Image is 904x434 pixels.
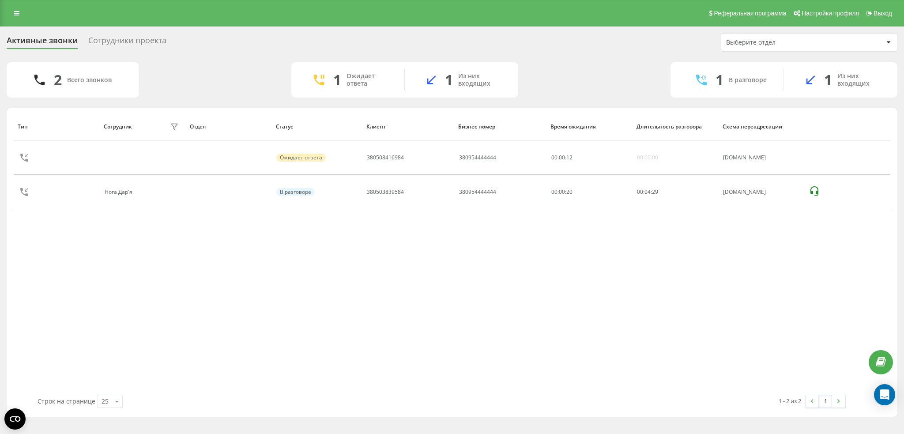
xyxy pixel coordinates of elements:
div: : : [551,155,573,161]
div: В разговоре [729,76,767,84]
div: 1 [445,72,453,88]
div: 00:00:20 [551,189,628,195]
div: [DOMAIN_NAME] [723,155,799,161]
div: 25 [102,397,109,406]
div: Всего звонков [67,76,112,84]
div: Ожидает ответа [347,72,391,87]
div: Сотрудники проекта [88,36,166,49]
div: 1 [333,72,341,88]
span: Настройки профиля [802,10,859,17]
div: 1 [716,72,723,88]
div: : : [637,189,658,195]
div: Схема переадресации [723,124,800,130]
div: 380508416984 [367,155,404,161]
span: 00 [551,154,557,161]
span: 04 [644,188,651,196]
span: 00 [559,154,565,161]
div: 380503839584 [367,189,404,195]
div: Из них входящих [458,72,505,87]
a: 1 [819,395,832,408]
div: Отдел [190,124,267,130]
span: 00 [637,188,643,196]
div: В разговоре [276,188,315,196]
div: Статус [276,124,358,130]
div: Сотрудник [104,124,132,130]
span: Реферальная программа [714,10,786,17]
div: 00:00:00 [637,155,658,161]
button: Open CMP widget [4,408,26,430]
div: Нога Дар'я [105,189,135,195]
div: Длительность разговора [637,124,714,130]
div: 2 [54,72,62,88]
div: 1 [824,72,832,88]
div: 380954444444 [459,189,496,195]
div: Клиент [366,124,450,130]
div: Ожидает ответа [276,154,326,162]
div: Время ожидания [550,124,628,130]
span: 12 [566,154,573,161]
span: Выход [874,10,892,17]
span: 29 [652,188,658,196]
div: Open Intercom Messenger [874,384,895,405]
div: Тип [18,124,95,130]
div: [DOMAIN_NAME] [723,189,799,195]
div: Активные звонки [7,36,78,49]
div: Выберите отдел [726,39,832,46]
div: Из них входящих [837,72,884,87]
div: 1 - 2 из 2 [779,396,801,405]
span: Строк на странице [38,397,95,405]
div: 380954444444 [459,155,496,161]
div: Бизнес номер [458,124,542,130]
